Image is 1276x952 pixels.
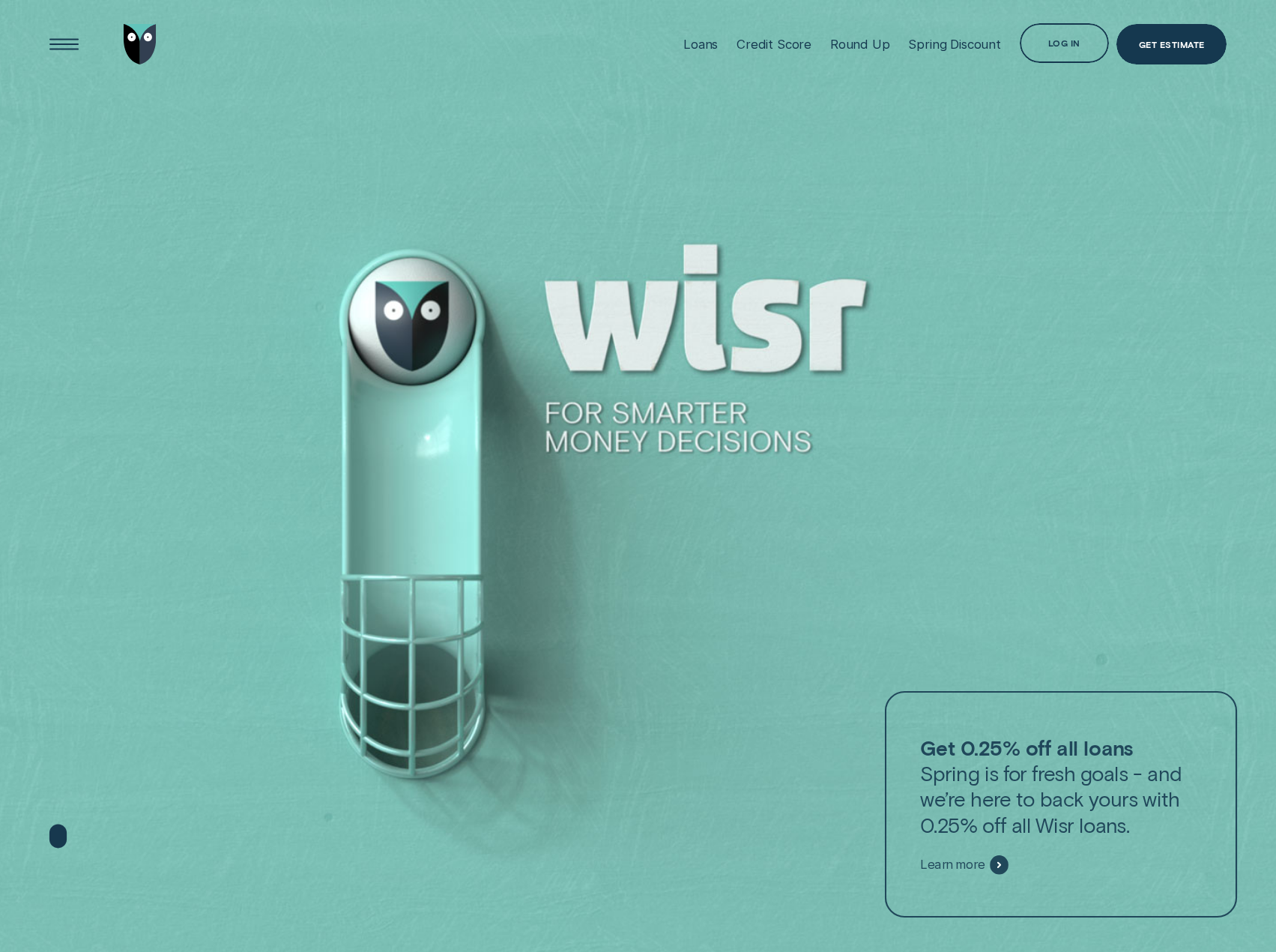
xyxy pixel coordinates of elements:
[920,735,1133,759] strong: Get 0.25% off all loans
[1116,24,1227,64] a: Get Estimate
[885,690,1238,917] a: Get 0.25% off all loansSpring is for fresh goals - and we’re here to back yours with 0.25% off al...
[44,24,85,64] button: Open Menu
[737,37,811,52] div: Credit Score
[920,856,985,872] span: Learn more
[830,37,890,52] div: Round Up
[683,37,718,52] div: Loans
[124,24,157,64] img: Wisr
[920,735,1202,838] p: Spring is for fresh goals - and we’re here to back yours with 0.25% off all Wisr loans.
[908,37,1000,52] div: Spring Discount
[1020,23,1109,64] button: Log in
